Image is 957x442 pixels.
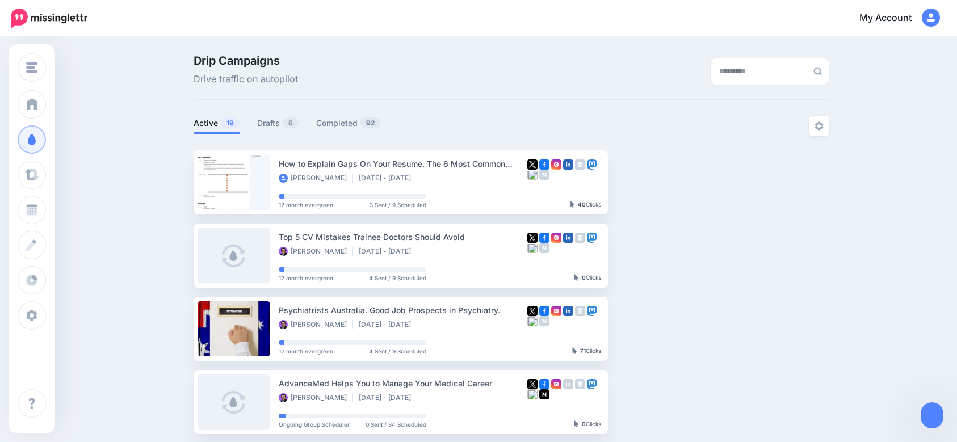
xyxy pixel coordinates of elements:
[580,347,586,354] b: 71
[587,159,597,170] img: mastodon-square.png
[257,116,299,130] a: Drafts6
[570,201,601,208] div: Clicks
[366,422,426,427] span: 0 Sent / 34 Scheduled
[539,379,549,389] img: facebook-square.png
[563,306,573,316] img: linkedin-square.png
[359,393,417,402] li: [DATE] - [DATE]
[574,421,601,428] div: Clicks
[551,233,561,243] img: instagram-square.png
[527,233,538,243] img: twitter-square.png
[279,422,350,427] span: Ongoing Group Scheduler
[527,159,538,170] img: twitter-square.png
[813,67,822,75] img: search-grey-6.png
[360,117,381,128] span: 92
[575,159,585,170] img: google_business-grey-square.png
[551,379,561,389] img: instagram-square.png
[369,348,426,354] span: 4 Sent / 9 Scheduled
[370,202,426,208] span: 3 Sent / 9 Scheduled
[848,5,940,32] a: My Account
[279,157,527,170] div: How to Explain Gaps On Your Resume. The 6 Most Common Scenarios.
[359,174,417,183] li: [DATE] - [DATE]
[26,62,37,73] img: menu.png
[578,201,586,208] b: 40
[279,230,527,243] div: Top 5 CV Mistakes Trainee Doctors Should Avoid
[575,306,585,316] img: google_business-grey-square.png
[551,159,561,170] img: instagram-square.png
[574,420,579,427] img: pointer-grey-darker.png
[194,55,298,66] span: Drip Campaigns
[815,121,824,131] img: settings-grey.png
[563,233,573,243] img: linkedin-square.png
[316,116,381,130] a: Completed92
[279,275,333,281] span: 12 month evergreen
[539,170,549,180] img: medium-grey-square.png
[279,320,353,329] li: [PERSON_NAME]
[551,306,561,316] img: instagram-square.png
[539,233,549,243] img: facebook-square.png
[539,306,549,316] img: facebook-square.png
[279,393,353,402] li: [PERSON_NAME]
[574,274,579,281] img: pointer-grey-darker.png
[279,247,353,256] li: [PERSON_NAME]
[575,379,585,389] img: google_business-grey-square.png
[527,379,538,389] img: twitter-square.png
[572,348,601,355] div: Clicks
[279,174,353,183] li: [PERSON_NAME]
[194,116,240,130] a: Active19
[283,117,299,128] span: 6
[369,275,426,281] span: 4 Sent / 9 Scheduled
[539,316,549,326] img: medium-grey-square.png
[539,243,549,253] img: medium-grey-square.png
[575,233,585,243] img: google_business-grey-square.png
[359,247,417,256] li: [DATE] - [DATE]
[570,201,575,208] img: pointer-grey-darker.png
[572,347,577,354] img: pointer-grey-darker.png
[539,159,549,170] img: facebook-square.png
[527,306,538,316] img: twitter-square.png
[11,9,87,28] img: Missinglettr
[359,320,417,329] li: [DATE] - [DATE]
[527,316,538,326] img: bluesky-grey-square.png
[563,159,573,170] img: linkedin-square.png
[527,389,538,399] img: bluesky-grey-square.png
[539,389,549,399] img: medium-square.png
[574,275,601,281] div: Clicks
[194,72,298,87] span: Drive traffic on autopilot
[587,233,597,243] img: mastodon-square.png
[279,348,333,354] span: 12 month evergreen
[582,420,586,427] b: 0
[527,243,538,253] img: bluesky-grey-square.png
[582,274,586,281] b: 0
[527,170,538,180] img: bluesky-grey-square.png
[587,379,597,389] img: mastodon-square.png
[279,377,527,390] div: AdvanceMed Helps You to Manage Your Medical Career
[279,202,333,208] span: 12 month evergreen
[221,117,240,128] span: 19
[279,304,527,317] div: Psychiatrists Australia. Good Job Prospects in Psychiatry.
[587,306,597,316] img: mastodon-square.png
[563,379,573,389] img: linkedin-grey-square.png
